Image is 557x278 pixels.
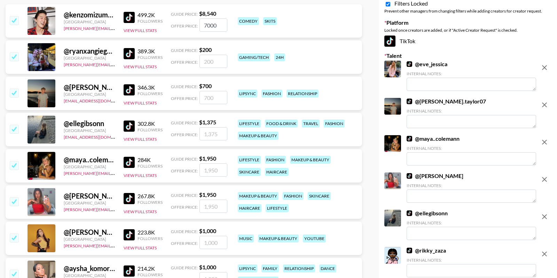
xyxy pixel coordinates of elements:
div: @ aysha_komorah [64,264,115,273]
span: Guide Price: [171,120,198,125]
a: @rikky_zaza [407,247,446,254]
div: relationship [283,264,315,272]
div: [GEOGRAPHIC_DATA] [64,237,115,242]
div: makeup & beauty [258,234,299,242]
div: lifestyle [238,156,261,164]
input: 8,540 [199,18,227,32]
div: @ [PERSON_NAME].drummer [64,228,115,237]
div: Followers [138,200,163,205]
div: lifestyle [266,204,289,212]
input: 1,375 [199,127,227,140]
button: View Full Stats [124,245,157,250]
button: View Full Stats [124,137,157,142]
button: View Full Stats [124,64,157,69]
button: remove [538,135,551,149]
img: TikTok [407,99,412,104]
div: lifestyle [238,119,261,128]
div: skincare [238,168,261,176]
strong: $ 700 [199,83,212,89]
div: [GEOGRAPHIC_DATA] [64,200,115,206]
img: TikTok [124,121,135,132]
a: @eve_jessica [407,61,447,68]
div: fashion [265,156,286,164]
div: Followers [138,163,163,169]
img: TikTok [124,12,135,23]
div: Followers [138,55,163,60]
div: 389.3K [138,48,163,55]
div: @ ellegibsonn [64,119,115,128]
div: dance [319,264,336,272]
div: haircare [238,204,261,212]
img: TikTok [124,193,135,204]
div: 214.2K [138,265,163,272]
div: makeup & beauty [238,132,278,140]
img: TikTok [407,248,412,253]
div: [GEOGRAPHIC_DATA] [64,19,115,24]
div: food & drink [265,119,298,128]
span: Guide Price: [171,84,198,89]
div: [GEOGRAPHIC_DATA] [64,164,115,169]
a: [EMAIL_ADDRESS][DOMAIN_NAME] [64,97,134,103]
div: [GEOGRAPHIC_DATA] [64,273,115,278]
img: TikTok [407,136,412,141]
div: youtube [303,234,326,242]
a: [EMAIL_ADDRESS][DOMAIN_NAME] [64,133,134,140]
button: View Full Stats [124,209,157,214]
img: TikTok [407,210,412,216]
div: TikTok [384,36,551,47]
div: 499.2K [138,11,163,18]
input: 1,000 [199,236,227,249]
div: relationship [287,90,319,98]
div: haircare [265,168,289,176]
span: Offer Price: [171,241,198,246]
div: makeup & beauty [238,192,278,200]
img: TikTok [124,48,135,59]
a: @maya..colemann [407,135,460,142]
a: [PERSON_NAME][EMAIL_ADDRESS][DOMAIN_NAME] [64,242,167,248]
button: remove [538,210,551,224]
div: travel [302,119,320,128]
div: music [238,234,254,242]
input: 200 [199,55,227,68]
img: TikTok [124,157,135,168]
button: remove [538,98,551,112]
div: fashion [324,119,345,128]
div: Followers [138,18,163,24]
div: Internal Notes: [407,146,536,151]
label: Talent [384,52,551,59]
div: 302.8K [138,120,163,127]
img: TikTok [124,84,135,95]
div: 223.8K [138,229,163,236]
strong: $ 1,000 [199,264,216,270]
img: TikTok [124,229,135,240]
div: @ [PERSON_NAME] [64,192,115,200]
div: gaming/tech [238,53,270,61]
div: family [261,264,279,272]
strong: $ 1,950 [199,155,216,162]
div: [GEOGRAPHIC_DATA] [64,55,115,61]
div: Locked once creators are added, or if "Active Creator Request" is checked. [384,28,551,33]
button: remove [538,247,551,261]
div: Followers [138,127,163,132]
div: Internal Notes: [407,108,536,114]
div: Internal Notes: [407,71,536,76]
div: lipsync [238,264,257,272]
button: View Full Stats [124,28,157,33]
span: Offer Price: [171,96,198,101]
button: View Full Stats [124,173,157,178]
button: View Full Stats [124,100,157,106]
strong: $ 1,000 [199,227,216,234]
span: Offer Price: [171,60,198,65]
span: Offer Price: [171,132,198,137]
div: skincare [308,192,331,200]
div: @ ryanxangiegames [64,47,115,55]
strong: $ 1,375 [199,119,216,125]
span: Guide Price: [171,156,198,162]
img: TikTok [407,173,412,179]
div: @ maya..colemann [64,155,115,164]
div: Internal Notes: [407,220,536,225]
a: [PERSON_NAME][EMAIL_ADDRESS][PERSON_NAME][DOMAIN_NAME] [64,206,200,212]
input: 700 [199,91,227,104]
div: Internal Notes: [407,183,536,188]
div: Internal Notes: [407,257,536,263]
